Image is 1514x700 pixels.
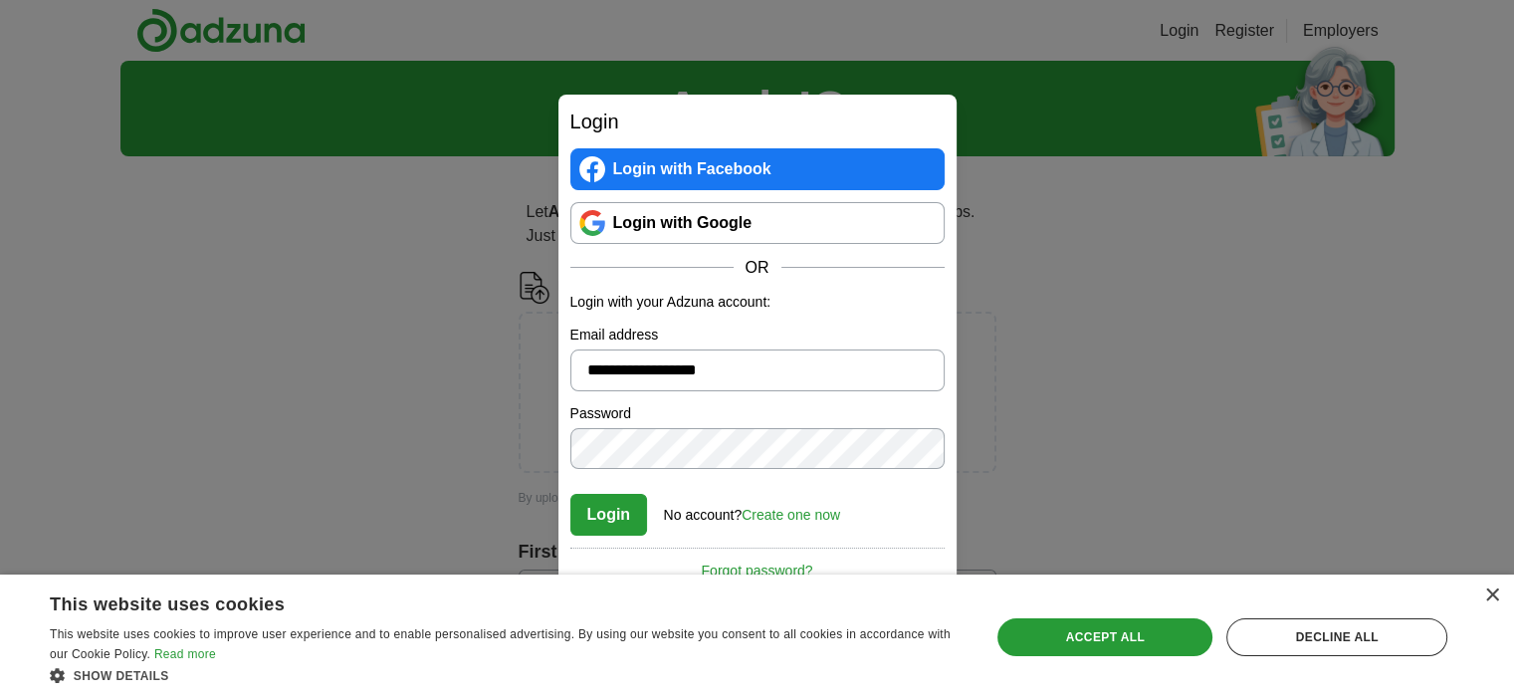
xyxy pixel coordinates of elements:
[570,107,945,136] h2: Login
[570,202,945,244] a: Login with Google
[570,148,945,190] a: Login with Facebook
[997,618,1212,656] div: Accept all
[1226,618,1447,656] div: Decline all
[50,665,963,685] div: Show details
[1484,588,1499,603] div: Close
[50,627,951,661] span: This website uses cookies to improve user experience and to enable personalised advertising. By u...
[74,669,169,683] span: Show details
[664,493,840,526] div: No account?
[570,494,648,536] button: Login
[570,403,945,424] label: Password
[50,586,913,616] div: This website uses cookies
[742,507,840,523] a: Create one now
[734,256,781,280] span: OR
[570,325,945,346] label: Email address
[570,292,945,313] p: Login with your Adzuna account:
[154,647,216,661] a: Read more, opens a new window
[570,548,945,582] a: Forgot password?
